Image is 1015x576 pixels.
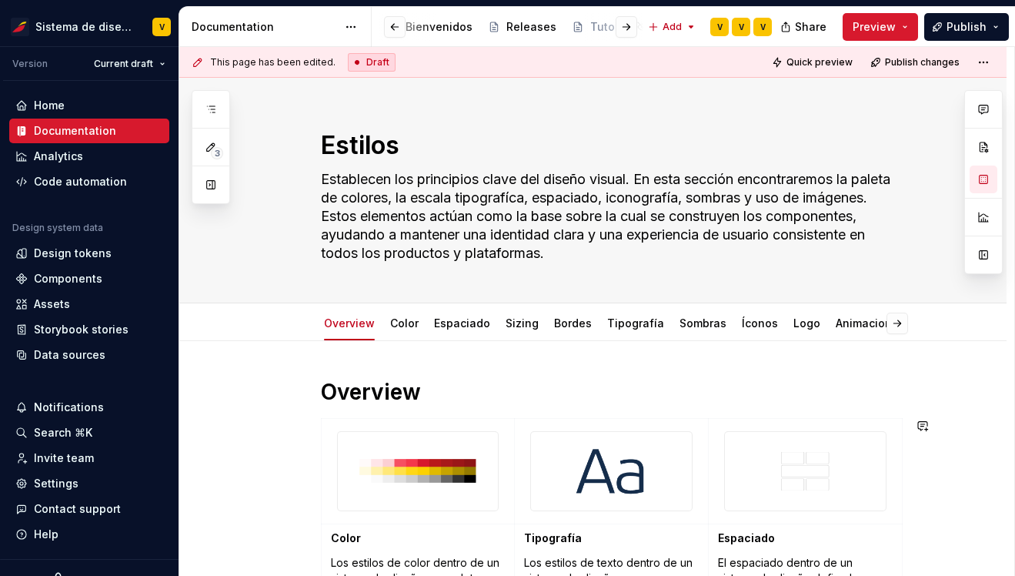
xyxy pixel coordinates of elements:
div: Color [384,306,425,339]
a: Documentation [9,119,169,143]
div: Help [34,527,58,542]
div: Invite team [34,450,94,466]
a: Animaciones [836,316,905,330]
div: Settings [34,476,78,491]
div: Contact support [34,501,121,517]
a: Settings [9,471,169,496]
a: Tipografía [607,316,664,330]
div: Components [34,271,102,286]
img: 7ae99d5c-e8e0-4f84-a40d-cd5a65e545b2.png [531,432,692,511]
textarea: Estilos [318,127,900,164]
a: Home [9,93,169,118]
textarea: Establecen los principios clave del diseño visual. En esta sección encontraremos la paleta de col... [318,167,900,266]
button: Current draft [87,53,172,75]
img: f660f89d-eac5-4a69-84e0-0436ad0235e3.png [725,432,886,511]
strong: Espaciado [718,531,775,544]
div: Design system data [12,222,103,234]
a: Color [390,316,419,330]
a: Analytics [9,144,169,169]
button: Quick preview [767,52,860,73]
button: Sistema de diseño IberiaV [3,10,175,43]
span: Share [795,19,826,35]
div: V [739,21,744,33]
div: V [760,21,766,33]
span: This page has been edited. [210,56,336,69]
div: Tipografía [601,306,670,339]
div: Storybook stories [34,322,129,337]
a: Invite team [9,446,169,471]
a: Bordes [554,316,592,330]
span: Preview [853,19,896,35]
a: Code automation [9,169,169,194]
a: Assets [9,292,169,316]
a: Íconos [742,316,778,330]
div: Assets [34,296,70,312]
a: Logo [793,316,820,330]
span: Draft [366,56,389,69]
div: Documentation [34,123,116,139]
div: Home [34,98,65,113]
a: Espaciado [434,316,490,330]
img: e41cf676-c507-4f05-87eb-f3ef34e43d5e.png [338,432,499,511]
div: Sistema de diseño Iberia [35,19,134,35]
button: Help [9,522,169,547]
div: Releases [506,19,556,35]
button: Share [773,13,836,41]
div: Code automation [34,174,127,189]
div: Íconos [736,306,784,339]
a: Storybook stories [9,317,169,342]
div: Search ⌘K [34,425,92,440]
div: V [159,21,165,33]
div: Espaciado [428,306,496,339]
button: Notifications [9,395,169,420]
a: Sombras [679,316,726,330]
button: Publish changes [866,52,967,73]
h1: Overview [321,378,903,406]
div: Logo [787,306,826,339]
div: Sizing [499,306,545,339]
a: Releases [482,15,563,39]
div: Notifications [34,400,104,415]
div: Design tokens [34,246,112,261]
a: Design tokens [9,241,169,266]
button: Preview [843,13,918,41]
img: 55604660-494d-44a9-beb2-692398e9940a.png [11,18,29,36]
button: Add [643,16,701,38]
span: Add [663,21,682,33]
div: Data sources [34,347,105,363]
a: Overview [324,316,375,330]
div: Bordes [548,306,598,339]
a: Tutorial [566,15,655,39]
div: Animaciones [830,306,911,339]
strong: Tipografía [524,531,582,544]
a: Components [9,266,169,291]
div: Analytics [34,149,83,164]
div: Overview [318,306,381,339]
div: V [717,21,723,33]
button: Search ⌘K [9,420,169,445]
span: Quick preview [786,56,853,69]
span: Publish [947,19,987,35]
div: Sombras [673,306,733,339]
a: Data sources [9,343,169,367]
span: 3 [211,147,223,159]
a: Sizing [506,316,539,330]
div: Version [12,58,48,70]
strong: Color [331,531,361,544]
div: Documentation [192,19,337,35]
span: Current draft [94,58,153,70]
div: Page tree [381,12,640,42]
span: Publish changes [885,56,960,69]
button: Contact support [9,497,169,521]
div: Bienvenidos [406,19,472,35]
button: Publish [924,13,1009,41]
